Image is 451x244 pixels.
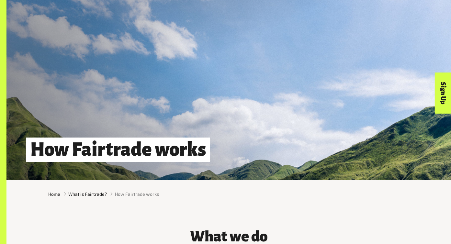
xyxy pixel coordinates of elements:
h1: How Fairtrade works [26,138,210,162]
a: What is Fairtrade? [68,191,107,197]
a: Home [48,191,60,197]
span: How Fairtrade works [115,191,159,197]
